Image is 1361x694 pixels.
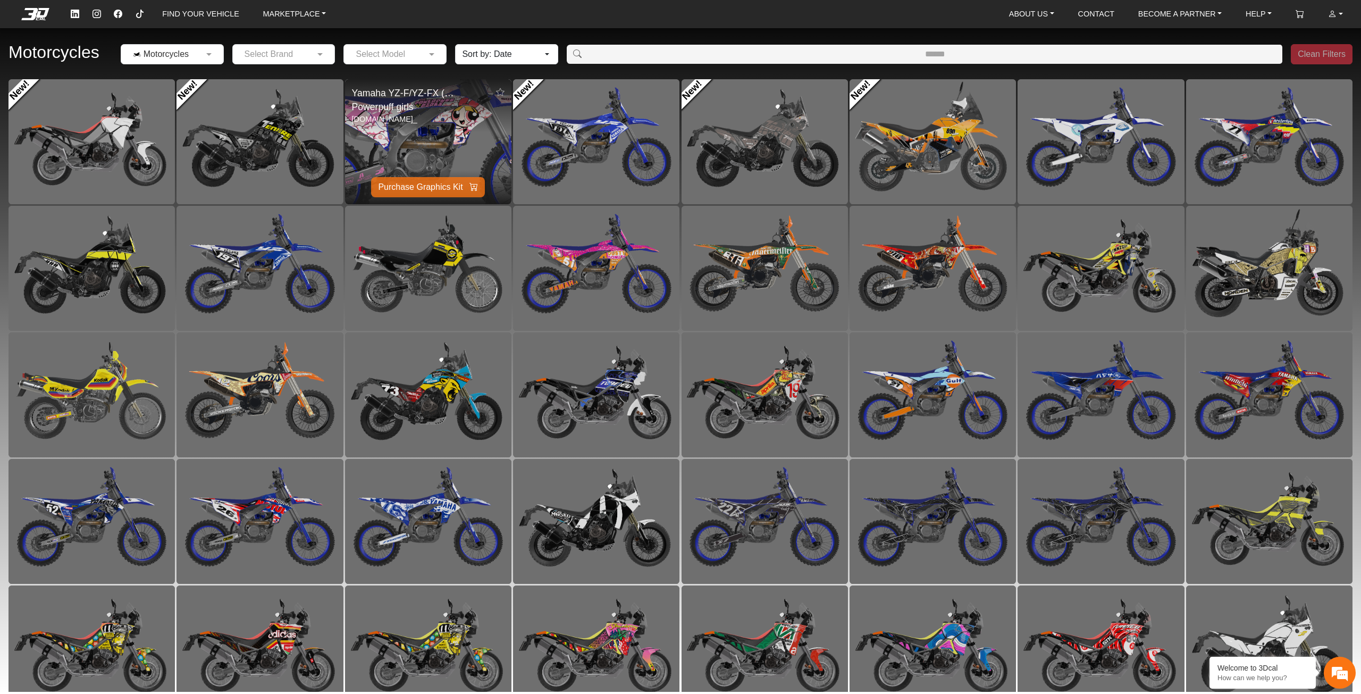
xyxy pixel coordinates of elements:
a: New! [169,72,206,110]
span: Purchase Graphics Kit [378,181,463,194]
a: ABOUT US [1005,5,1058,23]
input: Amount (to the nearest dollar) [587,45,1282,64]
a: CONTACT [1074,5,1119,23]
div: New! [850,79,1016,204]
a: New! [505,72,543,110]
div: New! [9,79,175,204]
span: We're online! [62,125,147,226]
div: Articles [137,314,203,347]
h2: Motorcycles [9,38,99,66]
span: Conversation [5,333,71,340]
div: New! [513,79,679,204]
div: Minimize live chat window [174,5,200,31]
a: New! [674,72,711,110]
div: Yamaha YZ-F/YZ-FX (2023-)Powerpuff girls[DOMAIN_NAME]_Purchase Graphics Kit [345,79,511,204]
div: New! [682,79,848,204]
div: Welcome to 3Dcal [1217,664,1308,672]
a: New! [842,72,879,110]
button: Sort by: Date [455,44,558,64]
a: MARKETPLACE [259,5,331,23]
p: How can we help you? [1217,674,1308,682]
div: Chat with us now [71,56,195,70]
a: New! [1,72,38,110]
button: Purchase Graphics Kit [371,177,485,197]
textarea: Type your message and hit 'Enter' [5,277,203,314]
a: HELP [1241,5,1276,23]
a: BECOME A PARTNER [1134,5,1226,23]
div: New! [177,79,343,204]
div: FAQs [71,314,137,347]
a: FIND YOUR VEHICLE [158,5,243,23]
div: Navigation go back [12,55,28,71]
